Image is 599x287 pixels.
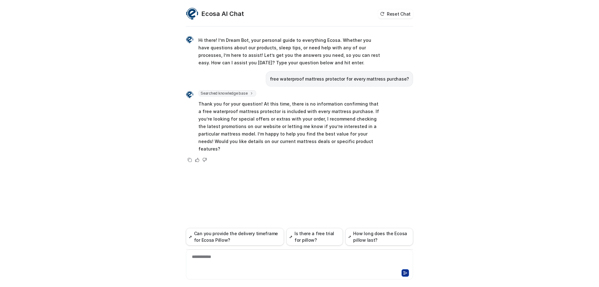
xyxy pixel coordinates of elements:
button: Can you provide the delivery timeframe for Ecosa Pillow? [186,228,284,245]
img: Widget [186,36,193,43]
p: free waterproof mattress protector for every mattress purchase? [270,75,409,83]
button: How long does the Ecosa pillow last? [345,228,413,245]
img: Widget [186,7,198,20]
img: Widget [186,91,193,98]
button: Reset Chat [378,9,413,18]
button: Is there a free trial for pillow? [286,228,343,245]
p: Thank you for your question! At this time, there is no information confirming that a free waterpr... [198,100,381,153]
span: Searched knowledge base [198,90,256,96]
h2: Ecosa AI Chat [202,9,244,18]
p: Hi there! I’m Dream Bot, your personal guide to everything Ecosa. Whether you have questions abou... [198,37,381,67]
